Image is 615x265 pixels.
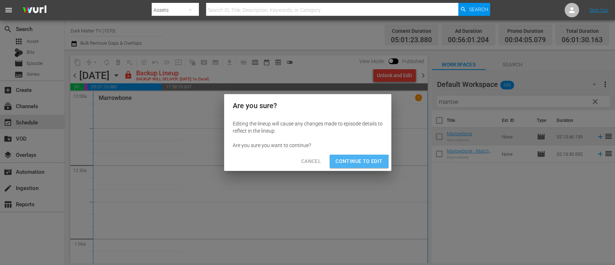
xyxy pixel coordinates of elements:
[233,120,383,134] div: Editing the lineup will cause any changes made to episode details to reflect in the lineup.
[4,6,13,14] span: menu
[335,157,382,166] span: Continue to Edit
[330,155,388,168] button: Continue to Edit
[301,157,321,166] span: Cancel
[17,2,52,19] img: ans4CAIJ8jUAAAAAAAAAAAAAAAAAAAAAAAAgQb4GAAAAAAAAAAAAAAAAAAAAAAAAJMjXAAAAAAAAAAAAAAAAAAAAAAAAgAT5G...
[295,155,327,168] button: Cancel
[589,7,608,13] a: Sign Out
[233,142,383,149] div: Are you sure you want to continue?
[233,100,383,111] h2: Are you sure?
[469,3,488,16] span: Search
